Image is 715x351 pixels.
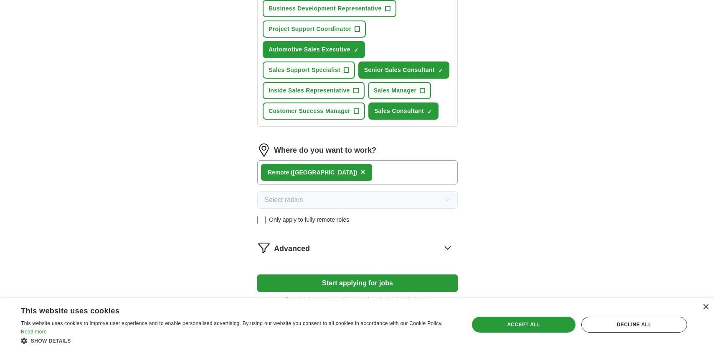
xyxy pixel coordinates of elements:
[581,317,687,333] div: Decline all
[368,82,431,99] button: Sales Manager
[269,66,340,74] span: Sales Support Specialist
[358,61,449,79] button: Senior Sales Consultant✓
[257,216,266,224] input: Only apply to fully remote roles
[274,243,310,254] span: Advanced
[21,336,456,345] div: Show details
[269,4,382,13] span: Business Development Representative
[269,86,350,95] span: Inside Sales Representative
[269,45,350,54] span: Automotive Sales Executive
[263,20,366,38] button: Project Support Coordinator
[264,195,303,205] span: Select radius
[374,107,424,115] span: Sales Consultant
[354,47,359,54] span: ✓
[374,86,417,95] span: Sales Manager
[257,143,271,157] img: location.png
[21,320,443,326] span: This website uses cookies to improve user experience and to enable personalised advertising. By u...
[21,329,47,335] a: Read more, opens a new window
[31,338,71,344] span: Show details
[438,67,443,74] span: ✓
[472,317,575,333] div: Accept all
[702,304,709,310] div: Close
[364,66,435,74] span: Senior Sales Consultant
[263,41,365,58] button: Automotive Sales Executive✓
[368,102,439,120] button: Sales Consultant✓
[360,166,365,179] button: ×
[360,167,365,177] span: ×
[274,145,376,156] label: Where do you want to work?
[257,241,271,254] img: filter
[263,102,365,120] button: Customer Success Manager
[257,191,458,209] button: Select radius
[269,107,350,115] span: Customer Success Manager
[263,61,355,79] button: Sales Support Specialist
[269,215,349,224] span: Only apply to fully remote roles
[263,82,365,99] button: Inside Sales Representative
[268,168,357,177] div: Remote ([GEOGRAPHIC_DATA])
[257,274,458,292] button: Start applying for jobs
[269,25,351,33] span: Project Support Coordinator
[257,295,458,303] p: By registering, you consent to us applying to suitable jobs for you
[21,303,435,316] div: This website uses cookies
[427,108,432,115] span: ✓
